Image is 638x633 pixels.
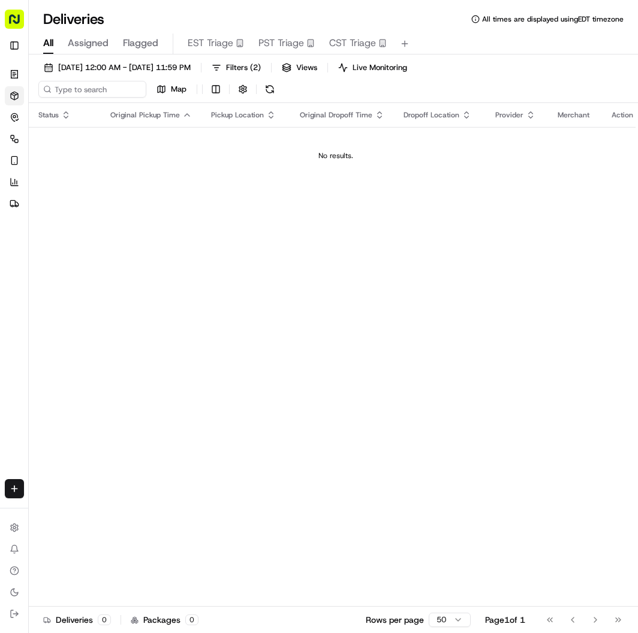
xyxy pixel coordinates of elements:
div: Action [612,110,633,120]
button: Views [276,59,323,76]
span: Live Monitoring [353,62,407,73]
input: Type to search [38,81,146,98]
span: Pickup Location [211,110,264,120]
span: Status [38,110,59,120]
span: EST Triage [188,36,233,50]
span: Assigned [68,36,109,50]
button: Refresh [261,81,278,98]
span: Provider [495,110,523,120]
span: PST Triage [258,36,304,50]
button: Filters(2) [206,59,266,76]
span: All [43,36,53,50]
h1: Deliveries [43,10,104,29]
span: [DATE] 12:00 AM - [DATE] 11:59 PM [58,62,191,73]
button: Live Monitoring [333,59,413,76]
span: All times are displayed using EDT timezone [482,14,624,24]
div: 0 [185,614,198,625]
span: ( 2 ) [250,62,261,73]
div: Packages [131,614,198,626]
span: Flagged [123,36,158,50]
span: CST Triage [329,36,376,50]
div: 0 [98,614,111,625]
div: Deliveries [43,614,111,626]
span: Dropoff Location [404,110,459,120]
span: Original Pickup Time [110,110,180,120]
button: Map [151,81,192,98]
span: Original Dropoff Time [300,110,372,120]
p: Rows per page [366,614,424,626]
span: Merchant [558,110,589,120]
div: Page 1 of 1 [485,614,525,626]
span: Filters [226,62,261,73]
span: Views [296,62,317,73]
button: [DATE] 12:00 AM - [DATE] 11:59 PM [38,59,196,76]
span: Map [171,84,186,95]
div: No results. [34,151,638,160]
